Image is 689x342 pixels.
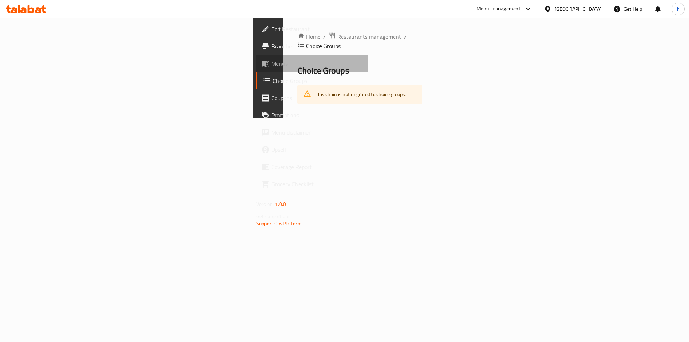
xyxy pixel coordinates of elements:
[256,55,368,72] a: Menus
[271,94,362,102] span: Coupons
[271,111,362,120] span: Promotions
[256,141,368,158] a: Upsell
[275,200,286,209] span: 1.0.0
[554,5,602,13] div: [GEOGRAPHIC_DATA]
[256,200,274,209] span: Version:
[256,158,368,175] a: Coverage Report
[256,20,368,38] a: Edit Restaurant
[271,42,362,51] span: Branches
[337,32,401,41] span: Restaurants management
[271,180,362,188] span: Grocery Checklist
[256,107,368,124] a: Promotions
[256,89,368,107] a: Coupons
[271,59,362,68] span: Menus
[271,163,362,171] span: Coverage Report
[273,76,362,85] span: Choice Groups
[677,5,680,13] span: h
[256,175,368,193] a: Grocery Checklist
[256,72,368,89] a: Choice Groups
[404,32,407,41] li: /
[256,212,289,221] span: Get support on:
[271,128,362,137] span: Menu disclaimer
[256,219,302,228] a: Support.OpsPlatform
[271,145,362,154] span: Upsell
[477,5,521,13] div: Menu-management
[256,38,368,55] a: Branches
[256,124,368,141] a: Menu disclaimer
[271,25,362,33] span: Edit Restaurant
